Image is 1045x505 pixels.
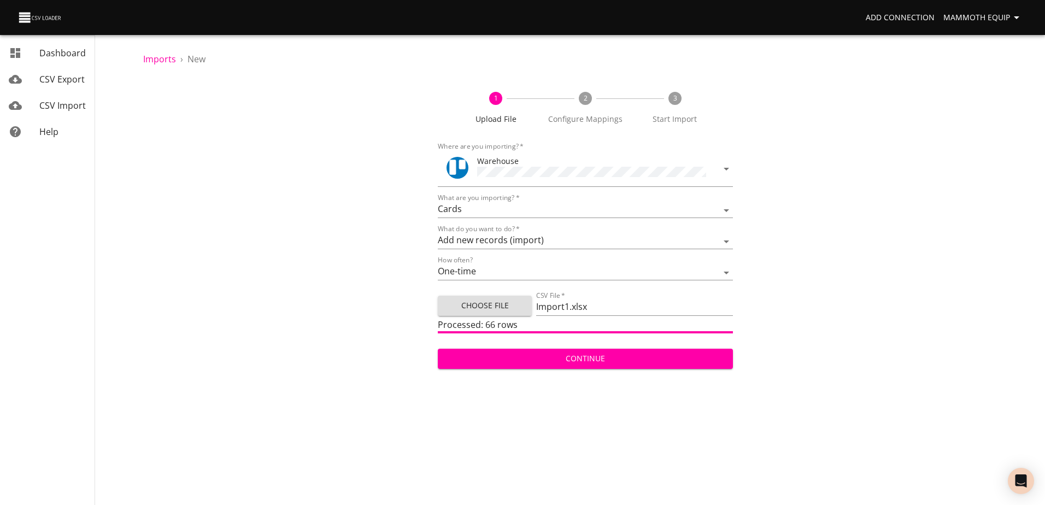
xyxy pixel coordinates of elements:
[447,299,523,313] span: Choose File
[1008,468,1034,494] div: Open Intercom Messenger
[673,93,677,103] text: 3
[187,53,206,65] span: New
[39,73,85,85] span: CSV Export
[438,226,520,232] label: What do you want to do?
[536,292,565,299] label: CSV File
[143,53,176,65] a: Imports
[39,126,58,138] span: Help
[866,11,935,25] span: Add Connection
[39,47,86,59] span: Dashboard
[180,52,183,66] li: ›
[939,8,1028,28] button: Mammoth Equip
[438,319,518,331] span: Processed: 66 rows
[447,157,468,179] div: Tool
[477,156,519,166] span: Warehouse
[494,93,498,103] text: 1
[455,114,536,125] span: Upload File
[438,143,524,150] label: Where are you importing?
[447,352,724,366] span: Continue
[438,257,473,263] label: How often?
[39,99,86,111] span: CSV Import
[943,11,1023,25] span: Mammoth Equip
[447,157,468,179] img: Trello
[438,151,732,187] div: ToolWarehouse
[635,114,715,125] span: Start Import
[584,93,588,103] text: 2
[438,296,532,316] button: Choose File
[861,8,939,28] a: Add Connection
[438,195,519,201] label: What are you importing?
[545,114,626,125] span: Configure Mappings
[438,349,732,369] button: Continue
[17,10,63,25] img: CSV Loader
